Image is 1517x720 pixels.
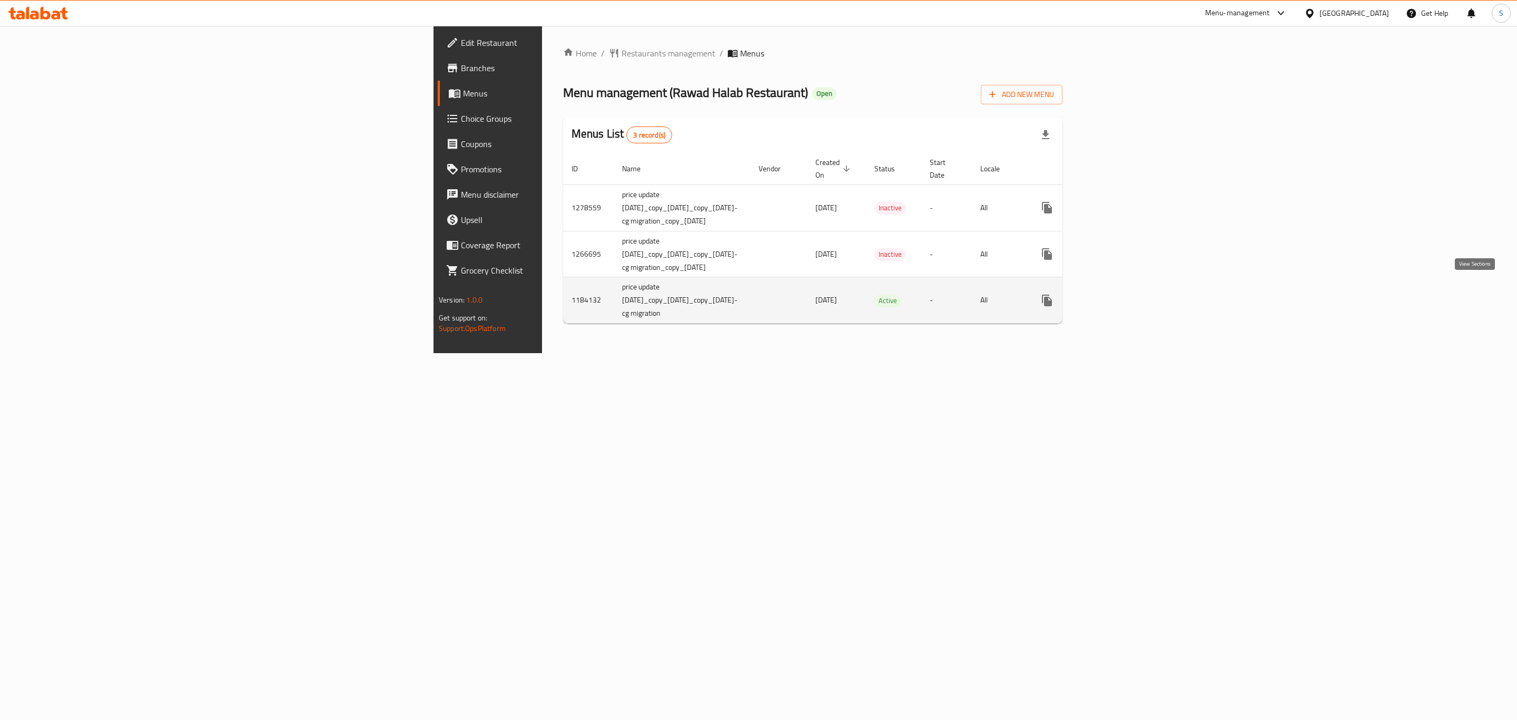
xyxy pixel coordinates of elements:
table: enhanced table [563,153,1144,324]
nav: breadcrumb [563,47,1062,60]
span: S [1499,7,1503,19]
button: Add New Menu [981,85,1062,104]
td: - [921,231,972,277]
a: Coverage Report [438,232,687,258]
span: Status [874,162,909,175]
td: All [972,231,1026,277]
span: [DATE] [815,201,837,215]
a: Choice Groups [438,106,687,131]
span: Choice Groups [461,112,678,125]
a: Promotions [438,157,687,182]
li: / [720,47,723,60]
span: Menu disclaimer [461,188,678,201]
span: Active [874,295,901,307]
span: 1.0.0 [466,293,482,307]
button: Change Status [1060,241,1085,267]
span: Open [812,89,836,98]
a: Branches [438,55,687,81]
span: Coupons [461,138,678,150]
td: All [972,184,1026,231]
button: more [1035,288,1060,313]
a: Support.OpsPlatform [439,322,506,335]
a: Menu disclaimer [438,182,687,207]
span: Add New Menu [989,88,1054,101]
a: Menus [438,81,687,106]
button: more [1035,195,1060,220]
div: Open [812,87,836,100]
div: Menu-management [1205,7,1270,20]
a: Grocery Checklist [438,258,687,283]
div: Export file [1033,122,1058,148]
span: Promotions [461,163,678,176]
span: Upsell [461,213,678,226]
span: Vendor [758,162,794,175]
div: [GEOGRAPHIC_DATA] [1319,7,1389,19]
span: 3 record(s) [627,130,672,140]
span: Menu management ( Rawad Halab Restaurant ) [563,81,808,104]
span: Locale [980,162,1013,175]
td: - [921,184,972,231]
td: All [972,277,1026,324]
span: Inactive [874,202,906,214]
th: Actions [1026,153,1144,185]
span: Menus [740,47,764,60]
span: Inactive [874,248,906,260]
span: Name [622,162,654,175]
span: Grocery Checklist [461,264,678,277]
button: more [1035,241,1060,267]
span: Start Date [930,156,959,181]
span: Get support on: [439,311,487,325]
span: Edit Restaurant [461,36,678,49]
a: Edit Restaurant [438,30,687,55]
span: Menus [463,87,678,100]
span: Branches [461,62,678,74]
td: - [921,277,972,324]
span: ID [572,162,592,175]
span: [DATE] [815,247,837,261]
span: [DATE] [815,293,837,307]
a: Coupons [438,131,687,157]
span: Created On [815,156,853,181]
a: Upsell [438,207,687,232]
div: Inactive [874,248,906,261]
span: Coverage Report [461,239,678,251]
button: Change Status [1060,288,1085,313]
div: Total records count [626,127,672,143]
button: Change Status [1060,195,1085,220]
span: Version: [439,293,465,307]
h2: Menus List [572,126,672,143]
